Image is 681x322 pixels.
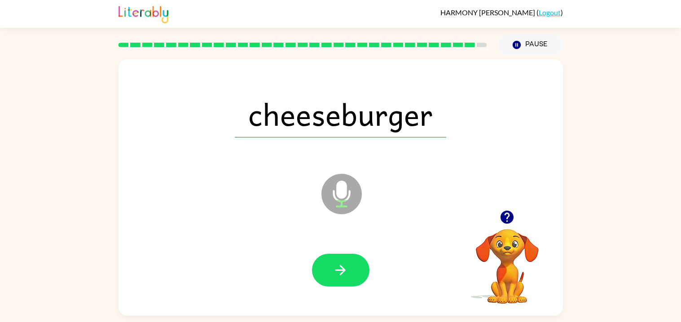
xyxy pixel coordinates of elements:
a: Logout [539,8,561,17]
img: Literably [119,4,168,23]
span: HARMONY [PERSON_NAME] [440,8,536,17]
span: cheeseburger [235,91,446,137]
button: Pause [498,35,563,55]
video: Your browser must support playing .mp4 files to use Literably. Please try using another browser. [462,215,552,305]
div: ( ) [440,8,563,17]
